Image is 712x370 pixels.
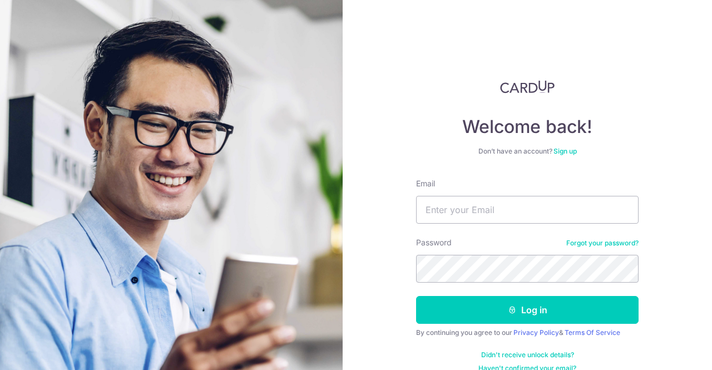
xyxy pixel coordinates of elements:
[513,328,559,337] a: Privacy Policy
[553,147,577,155] a: Sign up
[566,239,639,248] a: Forgot your password?
[416,296,639,324] button: Log in
[500,80,555,93] img: CardUp Logo
[416,196,639,224] input: Enter your Email
[416,116,639,138] h4: Welcome back!
[416,178,435,189] label: Email
[416,237,452,248] label: Password
[416,147,639,156] div: Don’t have an account?
[565,328,620,337] a: Terms Of Service
[481,351,574,359] a: Didn't receive unlock details?
[416,328,639,337] div: By continuing you agree to our &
